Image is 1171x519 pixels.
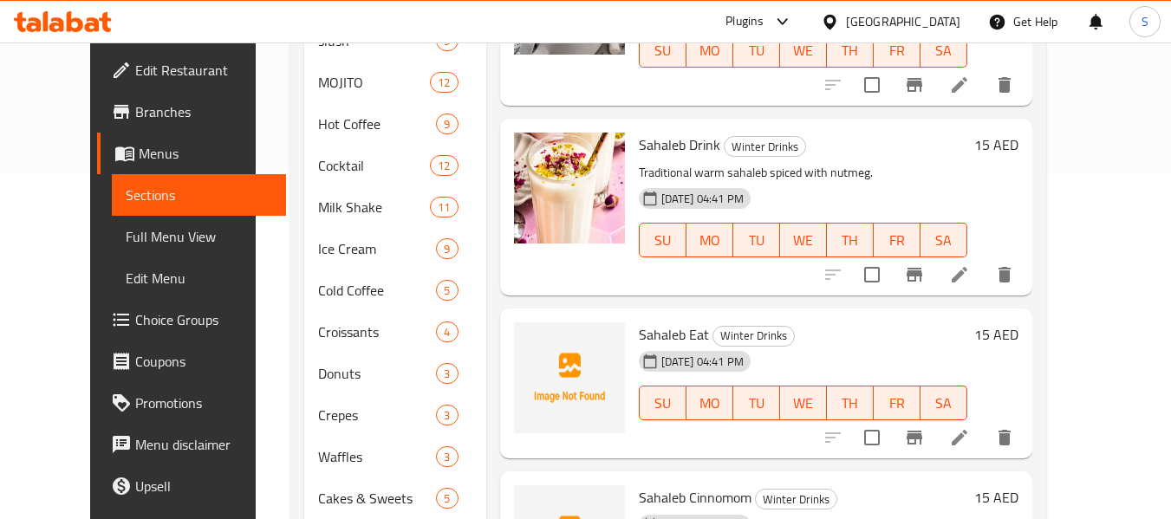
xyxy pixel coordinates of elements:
[97,91,286,133] a: Branches
[436,114,458,134] div: items
[834,228,867,253] span: TH
[639,132,720,158] span: Sahaleb Drink
[639,321,709,347] span: Sahaleb Eat
[654,191,751,207] span: [DATE] 04:41 PM
[974,322,1018,347] h6: 15 AED
[854,256,890,293] span: Select to update
[318,321,437,342] span: Croissants
[318,238,437,259] span: Ice Cream
[304,353,486,394] div: Donuts3
[436,488,458,509] div: items
[654,354,751,370] span: [DATE] 04:41 PM
[686,386,733,420] button: MO
[135,101,272,122] span: Branches
[304,103,486,145] div: Hot Coffee9
[126,268,272,289] span: Edit Menu
[514,133,625,243] img: Sahaleb Drink
[97,133,286,174] a: Menus
[780,223,827,257] button: WE
[437,324,457,341] span: 4
[304,228,486,269] div: Ice Cream9
[318,72,431,93] div: MOJITO
[921,386,967,420] button: SA
[97,299,286,341] a: Choice Groups
[949,264,970,285] a: Edit menu item
[740,38,773,63] span: TU
[112,257,286,299] a: Edit Menu
[135,434,272,455] span: Menu disclaimer
[854,67,890,103] span: Select to update
[756,490,836,509] span: Winter Drinks
[787,38,820,63] span: WE
[733,223,780,257] button: TU
[318,197,431,217] span: Milk Shake
[436,280,458,301] div: items
[724,136,806,157] div: Winter Drinks
[881,38,914,63] span: FR
[647,38,680,63] span: SU
[894,64,935,106] button: Branch-specific-item
[437,407,457,424] span: 3
[894,254,935,295] button: Branch-specific-item
[436,238,458,259] div: items
[126,226,272,247] span: Full Menu View
[894,417,935,458] button: Branch-specific-item
[725,137,805,157] span: Winter Drinks
[881,391,914,416] span: FR
[135,351,272,372] span: Coupons
[827,386,874,420] button: TH
[639,162,967,184] p: Traditional warm sahaleb spiced with nutmeg.
[647,391,680,416] span: SU
[318,446,437,467] span: Waffles
[639,223,686,257] button: SU
[787,228,820,253] span: WE
[693,228,726,253] span: MO
[437,490,457,507] span: 5
[318,114,437,134] span: Hot Coffee
[712,326,795,347] div: Winter Drinks
[927,391,960,416] span: SA
[733,33,780,68] button: TU
[436,363,458,384] div: items
[97,341,286,382] a: Coupons
[647,228,680,253] span: SU
[827,223,874,257] button: TH
[755,489,837,509] div: Winter Drinks
[430,155,458,176] div: items
[984,254,1025,295] button: delete
[304,477,486,519] div: Cakes & Sweets5
[135,60,272,81] span: Edit Restaurant
[318,488,437,509] span: Cakes & Sweets
[921,33,967,68] button: SA
[436,405,458,425] div: items
[126,185,272,205] span: Sections
[874,386,921,420] button: FR
[725,11,764,32] div: Plugins
[927,38,960,63] span: SA
[431,199,457,216] span: 11
[874,223,921,257] button: FR
[780,33,827,68] button: WE
[733,386,780,420] button: TU
[740,391,773,416] span: TU
[787,391,820,416] span: WE
[304,394,486,436] div: Crepes3
[874,33,921,68] button: FR
[318,155,431,176] span: Cocktail
[974,133,1018,157] h6: 15 AED
[430,72,458,93] div: items
[318,280,437,301] div: Cold Coffee
[686,33,733,68] button: MO
[639,33,686,68] button: SU
[949,75,970,95] a: Edit menu item
[112,174,286,216] a: Sections
[834,391,867,416] span: TH
[97,49,286,91] a: Edit Restaurant
[304,186,486,228] div: Milk Shake11
[949,427,970,448] a: Edit menu item
[686,223,733,257] button: MO
[304,311,486,353] div: Croissants4
[881,228,914,253] span: FR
